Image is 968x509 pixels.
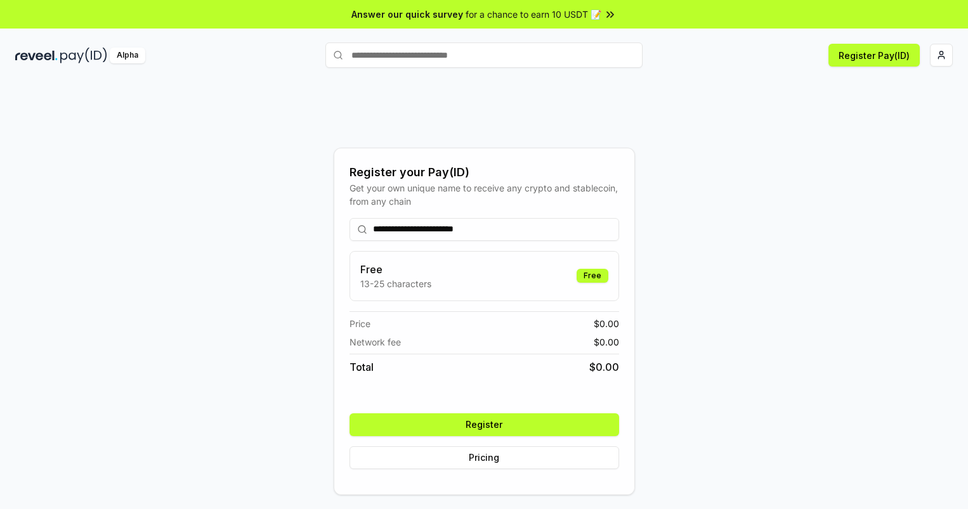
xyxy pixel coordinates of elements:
[589,359,619,375] span: $ 0.00
[350,335,401,349] span: Network fee
[360,262,431,277] h3: Free
[594,317,619,330] span: $ 0.00
[350,413,619,436] button: Register
[466,8,601,21] span: for a chance to earn 10 USDT 📝
[60,48,107,63] img: pay_id
[350,164,619,181] div: Register your Pay(ID)
[110,48,145,63] div: Alpha
[15,48,58,63] img: reveel_dark
[350,359,374,375] span: Total
[350,181,619,208] div: Get your own unique name to receive any crypto and stablecoin, from any chain
[828,44,920,67] button: Register Pay(ID)
[350,446,619,469] button: Pricing
[351,8,463,21] span: Answer our quick survey
[350,317,370,330] span: Price
[577,269,608,283] div: Free
[360,277,431,290] p: 13-25 characters
[594,335,619,349] span: $ 0.00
